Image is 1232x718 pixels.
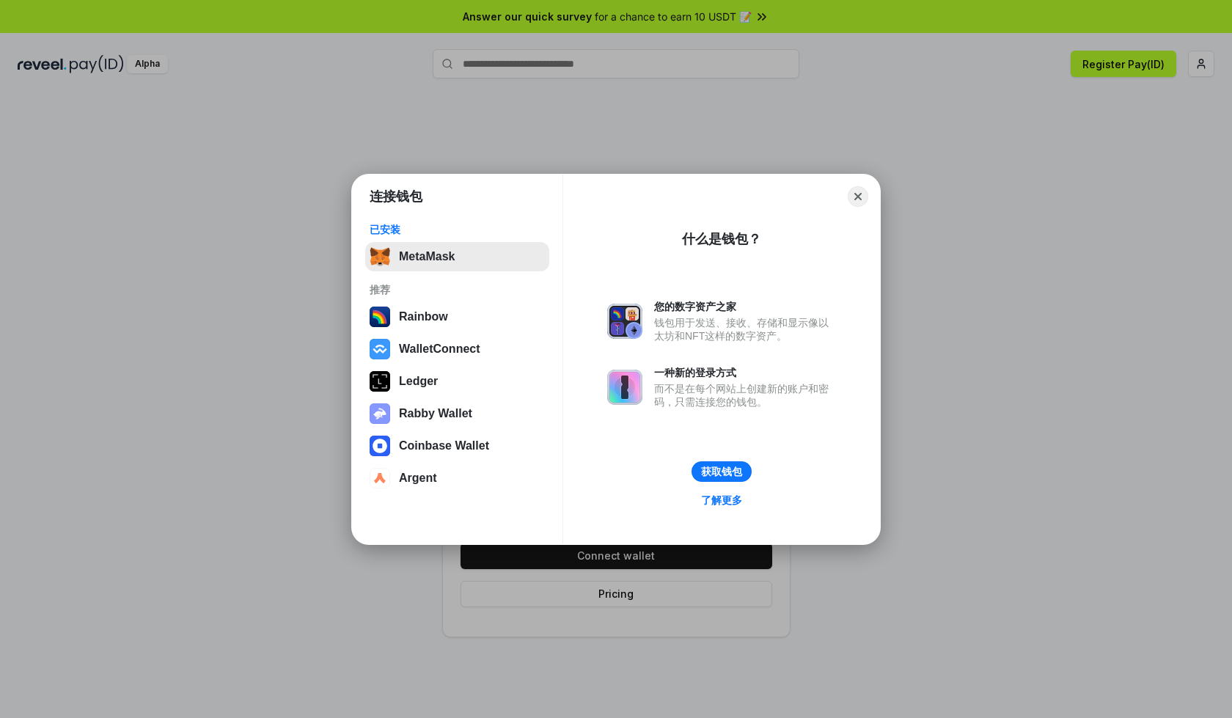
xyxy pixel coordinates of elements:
[365,367,549,396] button: Ledger
[365,464,549,493] button: Argent
[682,230,761,248] div: 什么是钱包？
[399,407,472,420] div: Rabby Wallet
[654,366,836,379] div: 一种新的登录方式
[370,188,422,205] h1: 连接钱包
[370,246,390,267] img: svg+xml,%3Csvg%20fill%3D%22none%22%20height%3D%2233%22%20viewBox%3D%220%200%2035%2033%22%20width%...
[399,472,437,485] div: Argent
[399,342,480,356] div: WalletConnect
[365,431,549,461] button: Coinbase Wallet
[370,403,390,424] img: svg+xml,%3Csvg%20xmlns%3D%22http%3A%2F%2Fwww.w3.org%2F2000%2Fsvg%22%20fill%3D%22none%22%20viewBox...
[370,339,390,359] img: svg+xml,%3Csvg%20width%3D%2228%22%20height%3D%2228%22%20viewBox%3D%220%200%2028%2028%22%20fill%3D...
[692,491,751,510] a: 了解更多
[370,223,545,236] div: 已安装
[370,468,390,488] img: svg+xml,%3Csvg%20width%3D%2228%22%20height%3D%2228%22%20viewBox%3D%220%200%2028%2028%22%20fill%3D...
[607,304,642,339] img: svg+xml,%3Csvg%20xmlns%3D%22http%3A%2F%2Fwww.w3.org%2F2000%2Fsvg%22%20fill%3D%22none%22%20viewBox...
[399,250,455,263] div: MetaMask
[848,186,868,207] button: Close
[370,283,545,296] div: 推荐
[365,242,549,271] button: MetaMask
[692,461,752,482] button: 获取钱包
[654,300,836,313] div: 您的数字资产之家
[701,465,742,478] div: 获取钱包
[399,310,448,323] div: Rainbow
[399,375,438,388] div: Ledger
[701,494,742,507] div: 了解更多
[370,307,390,327] img: svg+xml,%3Csvg%20width%3D%22120%22%20height%3D%22120%22%20viewBox%3D%220%200%20120%20120%22%20fil...
[370,436,390,456] img: svg+xml,%3Csvg%20width%3D%2228%22%20height%3D%2228%22%20viewBox%3D%220%200%2028%2028%22%20fill%3D...
[607,370,642,405] img: svg+xml,%3Csvg%20xmlns%3D%22http%3A%2F%2Fwww.w3.org%2F2000%2Fsvg%22%20fill%3D%22none%22%20viewBox...
[365,334,549,364] button: WalletConnect
[654,382,836,409] div: 而不是在每个网站上创建新的账户和密码，只需连接您的钱包。
[370,371,390,392] img: svg+xml,%3Csvg%20xmlns%3D%22http%3A%2F%2Fwww.w3.org%2F2000%2Fsvg%22%20width%3D%2228%22%20height%3...
[654,316,836,342] div: 钱包用于发送、接收、存储和显示像以太坊和NFT这样的数字资产。
[399,439,489,453] div: Coinbase Wallet
[365,302,549,331] button: Rainbow
[365,399,549,428] button: Rabby Wallet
